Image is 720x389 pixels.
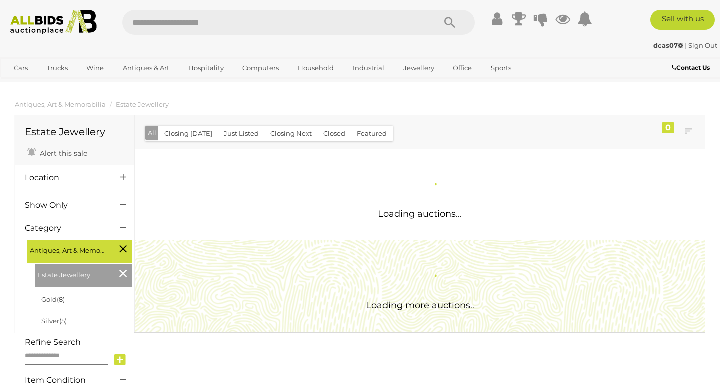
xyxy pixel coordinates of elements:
a: Wine [80,60,110,76]
h1: Estate Jewellery [25,126,124,137]
button: Closed [317,126,351,141]
a: Estate Jewellery [116,100,169,108]
h4: Location [25,173,105,182]
a: Hospitality [182,60,230,76]
span: Loading more auctions.. [366,300,474,311]
button: Just Listed [218,126,265,141]
h4: Refine Search [25,338,132,347]
h4: Category [25,224,105,233]
b: Contact Us [672,64,710,71]
a: Sell with us [650,10,715,30]
a: Jewellery [397,60,441,76]
button: Closing Next [264,126,318,141]
a: Antiques, Art & Memorabilia [15,100,106,108]
h4: Item Condition [25,376,105,385]
button: Featured [351,126,393,141]
span: Estate Jewellery [37,267,112,281]
a: dcas07 [653,41,685,49]
a: Sign Out [688,41,717,49]
span: Alert this sale [37,149,87,158]
a: Office [446,60,478,76]
button: All [145,126,159,140]
strong: dcas07 [653,41,683,49]
a: Sports [484,60,518,76]
a: Trucks [40,60,74,76]
a: Household [291,60,340,76]
a: Industrial [346,60,391,76]
a: Alert this sale [25,145,90,160]
h4: Show Only [25,201,105,210]
span: (8) [57,295,65,303]
span: Loading auctions... [378,208,462,219]
span: (5) [59,317,67,325]
img: Allbids.com.au [5,10,102,34]
a: Cars [7,60,34,76]
span: Antiques, Art & Memorabilia [30,242,105,256]
a: Silver(5) [41,317,67,325]
a: Gold(8) [41,295,65,303]
a: Computers [236,60,285,76]
div: 0 [662,122,674,133]
a: Antiques & Art [116,60,176,76]
a: [GEOGRAPHIC_DATA] [7,76,91,93]
span: | [685,41,687,49]
a: Contact Us [672,62,712,73]
button: Search [425,10,475,35]
button: Closing [DATE] [158,126,218,141]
